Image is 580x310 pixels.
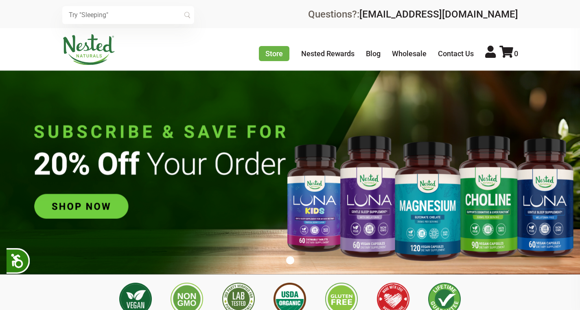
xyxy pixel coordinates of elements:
input: Try "Sleeping" [62,6,194,24]
a: Store [259,46,289,61]
a: [EMAIL_ADDRESS][DOMAIN_NAME] [359,9,518,20]
span: 0 [514,49,518,58]
a: 0 [499,49,518,58]
a: Nested Rewards [301,49,355,58]
button: 1 of 1 [286,256,294,264]
img: Nested Naturals [62,34,115,65]
a: Blog [366,49,381,58]
div: Questions?: [308,9,518,19]
a: Wholesale [392,49,427,58]
a: Contact Us [438,49,474,58]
